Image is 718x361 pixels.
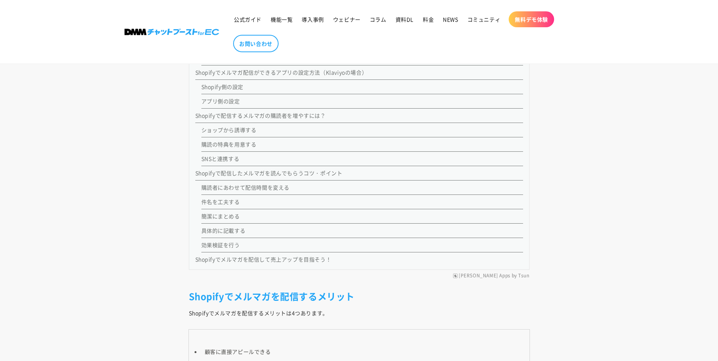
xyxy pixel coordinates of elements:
a: 資料DL [391,11,418,27]
a: 簡潔にまとめる [201,212,240,220]
a: Shopifyで配信するメルマガの購読者を増やすには？ [195,112,326,119]
span: 料金 [423,16,434,23]
h2: Shopifyでメルマガを配信するメリット [189,290,530,302]
a: Tsun [518,273,529,279]
li: 顧客に直接アピールできる [201,346,525,357]
span: NEWS [443,16,458,23]
span: by [512,273,517,279]
span: 機能一覧 [271,16,293,23]
img: RuffRuff Apps [453,274,458,278]
span: 公式ガイド [234,16,262,23]
img: 株式会社DMM Boost [125,29,219,35]
a: 購読の特典を用意する [201,140,257,148]
span: コラム [370,16,386,23]
span: コミュニティ [467,16,501,23]
a: コミュニティ [463,11,505,27]
span: ウェビナー [333,16,361,23]
a: 導入事例 [297,11,328,27]
a: Shopify側の設定 [201,83,244,90]
a: ウェビナー [329,11,365,27]
span: 導入事例 [302,16,324,23]
a: Shopifyでメルマガを配信して売上アップを目指そう！ [195,255,332,263]
a: お問い合わせ [233,35,279,52]
span: お問い合わせ [239,40,273,47]
a: 無料デモ体験 [509,11,554,27]
a: 公式ガイド [229,11,266,27]
a: アプリ側の設定 [201,97,240,105]
a: Shopifyで配信したメルマガを読んでもらうコツ・ポイント [195,169,343,177]
a: Shopifyでメルマガ配信ができるアプリの設定方法（Klaviyoの場合） [195,68,368,76]
a: 料金 [418,11,438,27]
span: 資料DL [396,16,414,23]
a: [PERSON_NAME] Apps [459,273,511,279]
a: 具体的に記載する [201,227,246,234]
a: 件名を工夫する [201,198,240,205]
a: 効果検証を行う [201,241,240,249]
a: 機能一覧 [266,11,297,27]
p: Shopifyでメルマガを配信するメリットは4つあります。 [189,308,530,318]
span: 無料デモ体験 [515,16,548,23]
a: 購読者にあわせて配信時間を変える [201,184,290,191]
a: NEWS [438,11,463,27]
a: ショップから誘導する [201,126,257,134]
a: コラム [365,11,391,27]
a: SNSと連携する [201,155,240,162]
